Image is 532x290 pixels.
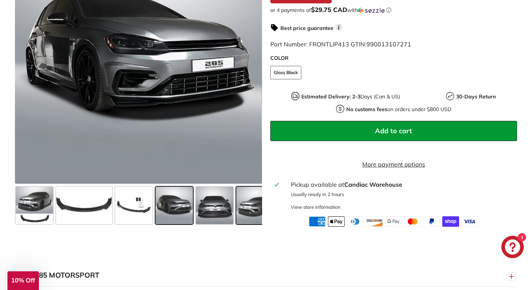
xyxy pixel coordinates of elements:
span: $29.75 CAD [311,6,347,13]
img: diners_club [347,216,364,227]
span: i [335,24,342,31]
p: Days (Can & US) [301,93,400,101]
img: apple_pay [328,216,345,227]
img: visa [461,216,478,227]
div: or 4 payments of$29.75 CADwithSezzle Click to learn more about Sezzle [270,6,517,14]
img: discover [366,216,383,227]
span: Part Number: FRONTLIP413 GTIN: [270,40,411,48]
div: 10% Off [7,271,39,290]
inbox-online-store-chat: Shopify online store chat [499,236,526,260]
strong: Candiac Warehouse [344,181,402,188]
span: Add to cart [375,126,412,135]
a: More payment options [270,160,517,169]
img: american_express [309,216,326,227]
div: Pickup available at [291,180,513,189]
div: or 4 payments of with [270,6,517,14]
span: 990013107271 [366,40,411,48]
strong: Best price guarantee [280,25,333,31]
strong: Estimated Delivery: 2-3 [301,93,360,100]
img: shopify_pay [442,216,459,227]
span: 10% Off [11,277,35,284]
div: View store information [291,204,341,211]
p: Usually ready in 2 hours [291,191,513,198]
img: master [404,216,421,227]
label: COLOR [270,54,517,62]
button: WHY 285 MOTORSPORT [15,264,517,287]
img: Sezzle [358,7,385,14]
button: Add to cart [270,121,517,141]
strong: 30-Days Return [456,93,496,100]
strong: No customs fees [346,106,387,113]
img: paypal [423,216,440,227]
p: on orders under $800 USD [346,106,451,113]
img: google_pay [385,216,402,227]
